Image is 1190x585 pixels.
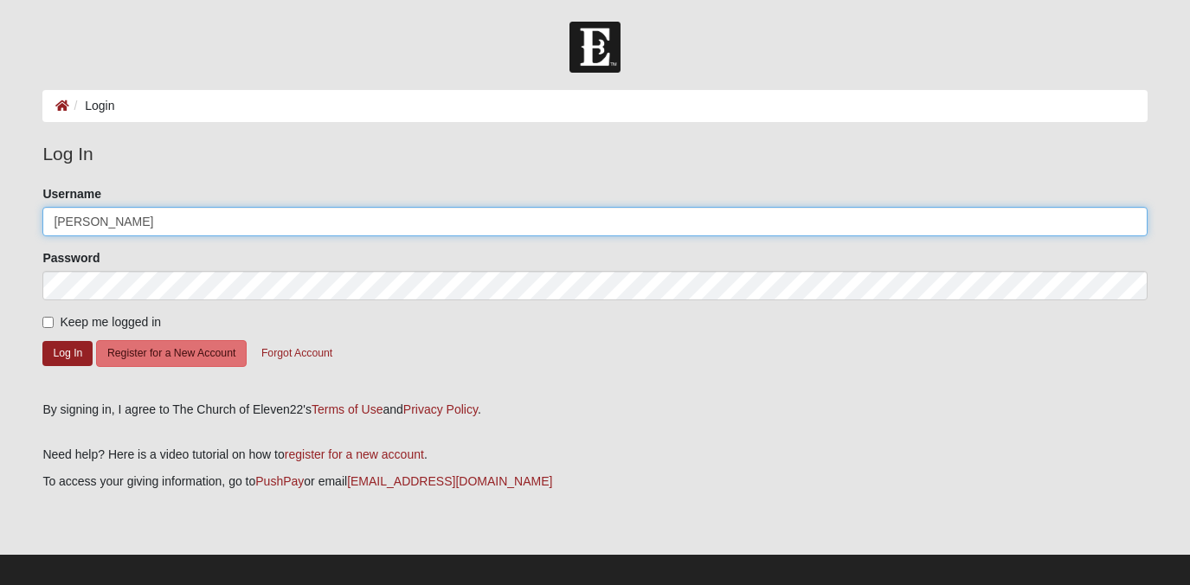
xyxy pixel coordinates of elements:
[42,185,101,202] label: Username
[347,474,552,488] a: [EMAIL_ADDRESS][DOMAIN_NAME]
[42,472,1147,491] p: To access your giving information, go to or email
[250,340,344,367] button: Forgot Account
[42,341,93,366] button: Log In
[42,446,1147,464] p: Need help? Here is a video tutorial on how to .
[42,249,100,267] label: Password
[96,340,247,367] button: Register for a New Account
[285,447,424,461] a: register for a new account
[312,402,383,416] a: Terms of Use
[60,315,161,329] span: Keep me logged in
[255,474,304,488] a: PushPay
[69,97,114,115] li: Login
[42,401,1147,419] div: By signing in, I agree to The Church of Eleven22's and .
[403,402,478,416] a: Privacy Policy
[569,22,621,73] img: Church of Eleven22 Logo
[42,140,1147,168] legend: Log In
[42,317,54,328] input: Keep me logged in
